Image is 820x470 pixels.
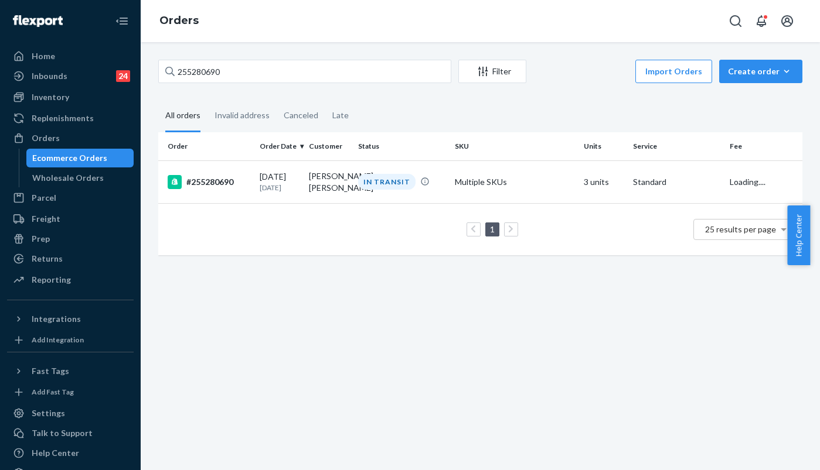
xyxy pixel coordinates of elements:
[260,171,300,193] div: [DATE]
[304,160,353,203] td: [PERSON_NAME] [PERSON_NAME]
[32,365,69,377] div: Fast Tags
[32,387,74,397] div: Add Fast Tag
[7,404,134,423] a: Settings
[165,100,200,132] div: All orders
[158,132,255,160] th: Order
[32,427,93,439] div: Talk to Support
[284,100,318,131] div: Canceled
[579,160,628,203] td: 3 units
[7,188,134,207] a: Parcel
[26,149,134,167] a: Ecommerce Orders
[750,9,773,33] button: Open notifications
[579,132,628,160] th: Units
[159,14,199,27] a: Orders
[32,253,63,265] div: Returns
[7,109,134,128] a: Replenishments
[332,100,349,131] div: Late
[459,66,526,77] div: Filter
[32,274,71,286] div: Reporting
[7,270,134,289] a: Reporting
[724,9,747,33] button: Open Search Box
[450,160,579,203] td: Multiple SKUs
[32,112,94,124] div: Replenishments
[458,60,526,83] button: Filter
[32,172,104,184] div: Wholesale Orders
[32,70,67,82] div: Inbounds
[7,88,134,107] a: Inventory
[7,249,134,268] a: Returns
[158,60,451,83] input: Search orders
[450,132,579,160] th: SKU
[255,132,304,160] th: Order Date
[215,100,270,131] div: Invalid address
[32,335,84,345] div: Add Integration
[26,169,134,187] a: Wholesale Orders
[7,333,134,347] a: Add Integration
[150,4,208,38] ol: breadcrumbs
[32,213,60,225] div: Freight
[488,224,497,234] a: Page 1 is your current page
[7,362,134,380] button: Fast Tags
[110,9,134,33] button: Close Navigation
[260,183,300,193] p: [DATE]
[7,444,134,462] a: Help Center
[168,175,250,189] div: #255280690
[32,313,81,325] div: Integrations
[32,91,69,103] div: Inventory
[7,210,134,228] a: Freight
[32,192,56,204] div: Parcel
[725,132,802,160] th: Fee
[7,385,134,399] a: Add Fast Tag
[13,15,63,27] img: Flexport logo
[7,424,134,442] a: Talk to Support
[309,141,349,151] div: Customer
[7,67,134,85] a: Inbounds24
[7,47,134,66] a: Home
[628,132,725,160] th: Service
[705,224,776,234] span: 25 results per page
[7,129,134,147] a: Orders
[32,50,55,62] div: Home
[7,310,134,328] button: Integrations
[7,229,134,248] a: Prep
[32,152,107,164] div: Ecommerce Orders
[358,174,416,190] div: IN TRANSIT
[32,132,60,144] div: Orders
[775,9,799,33] button: Open account menu
[32,407,65,419] div: Settings
[787,205,810,265] button: Help Center
[728,66,794,77] div: Create order
[32,447,79,459] div: Help Center
[116,70,130,82] div: 24
[633,176,720,188] p: Standard
[635,60,712,83] button: Import Orders
[719,60,802,83] button: Create order
[725,160,802,203] td: Loading....
[32,233,50,245] div: Prep
[353,132,450,160] th: Status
